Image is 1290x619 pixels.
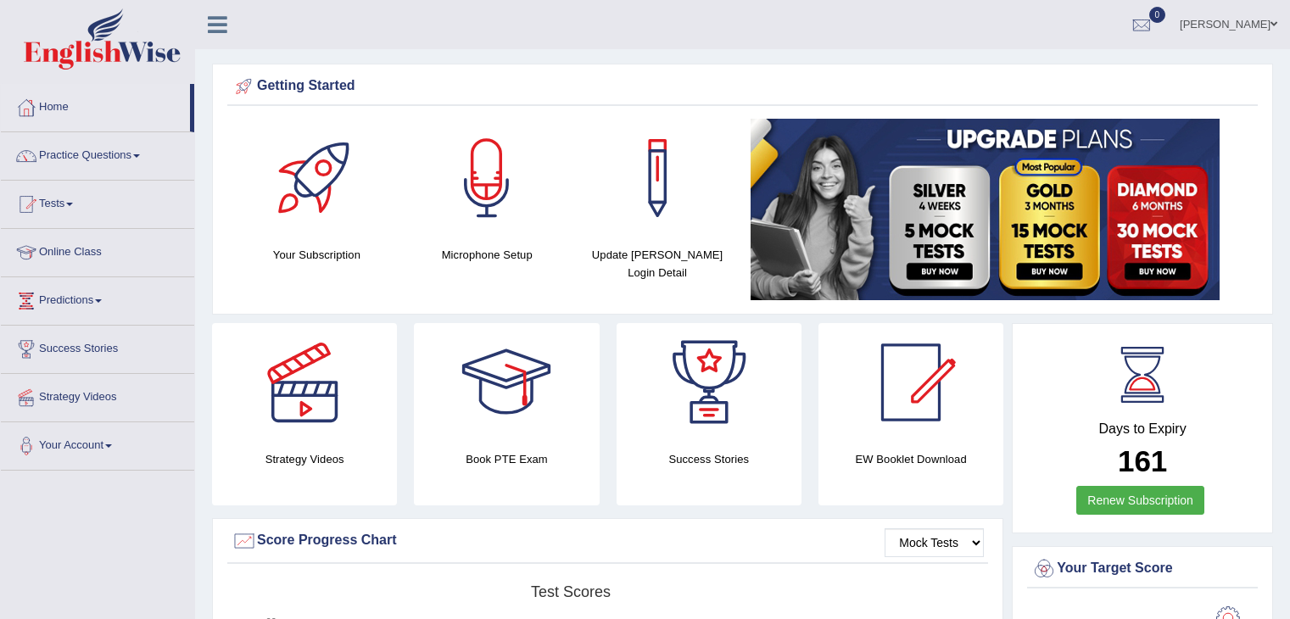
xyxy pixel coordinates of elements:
b: 161 [1118,444,1167,477]
div: Your Target Score [1031,556,1254,582]
a: Your Account [1,422,194,465]
tspan: Test scores [531,583,611,600]
h4: Book PTE Exam [414,450,599,468]
a: Renew Subscription [1076,486,1204,515]
a: Tests [1,181,194,223]
h4: Success Stories [617,450,801,468]
a: Success Stories [1,326,194,368]
h4: Your Subscription [240,246,394,264]
a: Strategy Videos [1,374,194,416]
a: Predictions [1,277,194,320]
h4: Strategy Videos [212,450,397,468]
img: small5.jpg [751,119,1220,300]
h4: Days to Expiry [1031,421,1254,437]
h4: Microphone Setup [410,246,564,264]
span: 0 [1149,7,1166,23]
div: Getting Started [232,74,1254,99]
a: Practice Questions [1,132,194,175]
div: Score Progress Chart [232,528,984,554]
h4: EW Booklet Download [818,450,1003,468]
a: Online Class [1,229,194,271]
a: Home [1,84,190,126]
h4: Update [PERSON_NAME] Login Detail [581,246,734,282]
